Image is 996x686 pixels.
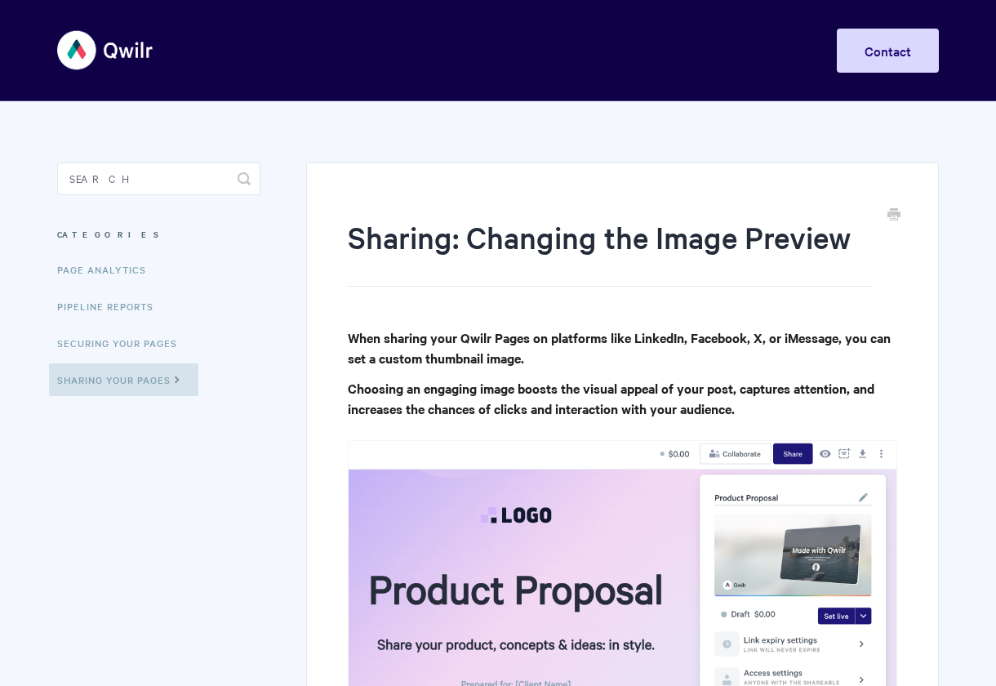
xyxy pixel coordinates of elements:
h3: Categories [57,220,260,249]
a: Securing Your Pages [57,327,189,359]
h1: Sharing: Changing the Image Preview [348,216,873,287]
a: Contact [837,29,939,73]
a: Print this Article [887,207,900,225]
input: Search [57,163,260,195]
h4: When sharing your Qwilr Pages on platforms like LinkedIn, Facebook, X, or iMessage, you can set a... [348,327,897,368]
a: Page Analytics [57,253,158,286]
a: Pipeline reports [57,290,166,323]
img: Qwilr Help Center [57,20,154,81]
h4: Choosing an engaging image boosts the visual appeal of your post, captures attention, and increas... [348,378,897,419]
a: Sharing Your Pages [49,363,198,396]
